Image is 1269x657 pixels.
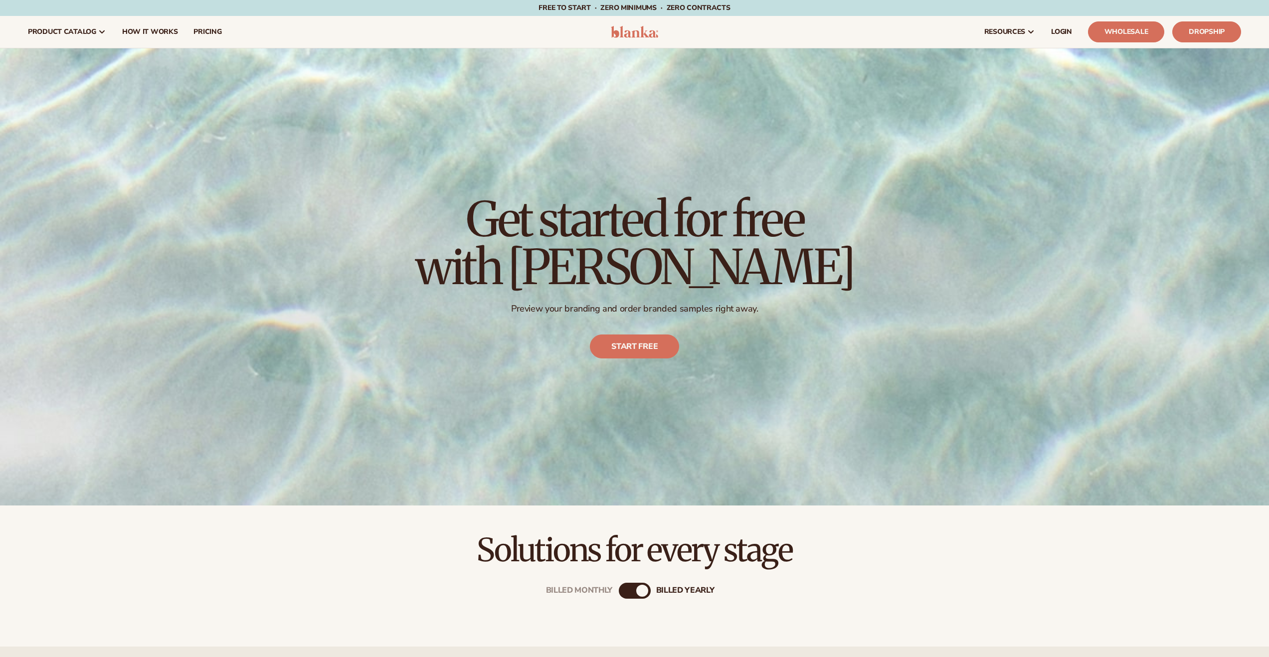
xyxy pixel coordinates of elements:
[1051,28,1072,36] span: LOGIN
[20,16,114,48] a: product catalog
[539,3,730,12] span: Free to start · ZERO minimums · ZERO contracts
[28,28,96,36] span: product catalog
[415,303,854,315] p: Preview your branding and order branded samples right away.
[976,16,1043,48] a: resources
[611,26,658,38] img: logo
[1172,21,1241,42] a: Dropship
[1088,21,1164,42] a: Wholesale
[656,586,715,596] div: billed Yearly
[546,586,613,596] div: Billed Monthly
[122,28,178,36] span: How It Works
[28,533,1241,567] h2: Solutions for every stage
[415,195,854,291] h1: Get started for free with [PERSON_NAME]
[984,28,1025,36] span: resources
[1043,16,1080,48] a: LOGIN
[590,334,679,358] a: Start free
[114,16,186,48] a: How It Works
[193,28,221,36] span: pricing
[185,16,229,48] a: pricing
